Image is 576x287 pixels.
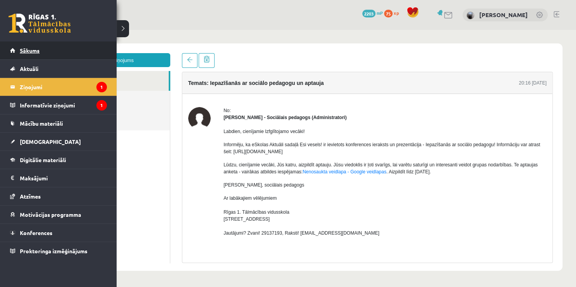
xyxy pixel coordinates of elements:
[20,96,107,114] legend: Informatīvie ziņojumi
[394,10,399,16] span: xp
[20,120,63,127] span: Mācību materiāli
[192,111,515,125] p: Informēju, ka eSkolas Aktuāli sadaļā Esi vesels! ir ievietots konferences ieraksts un prezentācij...
[10,78,107,96] a: Ziņojumi1
[20,193,41,200] span: Atzīmes
[384,10,403,16] a: 75 xp
[192,85,316,90] strong: [PERSON_NAME] - Sociālais pedagogs (Administratori)
[20,211,81,218] span: Motivācijas programma
[23,41,138,61] a: Ienākošie
[157,50,293,56] h4: Temats: Iepazīšanās ar sociālo pedagogu un aptauja
[362,10,375,17] span: 2203
[10,169,107,187] a: Maksājumi
[20,47,40,54] span: Sākums
[9,14,71,33] a: Rīgas 1. Tālmācības vidusskola
[20,229,52,236] span: Konferences
[10,41,107,59] a: Sākums
[20,247,87,254] span: Proktoringa izmēģinājums
[192,131,515,145] p: Lūdzu, cienījamie vecāki, Jūs katru, aizpildīt aptauju. Jūsu viedoklis ir ļoti svarīgs, lai varēt...
[10,133,107,150] a: [DEMOGRAPHIC_DATA]
[192,77,515,84] div: No:
[20,78,107,96] legend: Ziņojumi
[10,114,107,132] a: Mācību materiāli
[362,10,383,16] a: 2203 mP
[192,165,515,207] p: Ar labākajiem vēlējumiem Rīgas 1. Tālmācības vidusskola [STREET_ADDRESS] Jautājumi? Zvani! 291371...
[157,77,180,100] img: Dagnija Gaubšteina - Sociālais pedagogs
[96,82,107,92] i: 1
[10,151,107,169] a: Digitālie materiāli
[20,169,107,187] legend: Maksājumi
[96,100,107,111] i: 1
[20,138,81,145] span: [DEMOGRAPHIC_DATA]
[10,187,107,205] a: Atzīmes
[192,98,515,105] p: Labdien, cienījamie Izfglītojamo vecāki!
[10,96,107,114] a: Informatīvie ziņojumi1
[23,23,139,37] a: Jauns ziņojums
[10,224,107,242] a: Konferences
[10,242,107,260] a: Proktoringa izmēģinājums
[10,60,107,78] a: Aktuāli
[20,65,38,72] span: Aktuāli
[479,11,528,19] a: [PERSON_NAME]
[271,139,355,145] a: Nenosaukta veidlapa - Google veidlapas
[10,206,107,223] a: Motivācijas programma
[466,12,474,19] img: Viktorija Jeļizarova
[20,156,66,163] span: Digitālie materiāli
[377,10,383,16] span: mP
[488,50,515,57] div: 20:16 [DATE]
[192,152,515,159] p: [PERSON_NAME], sociālais pedagogs
[23,81,139,100] a: Dzēstie
[384,10,393,17] span: 75
[23,61,139,81] a: Nosūtītie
